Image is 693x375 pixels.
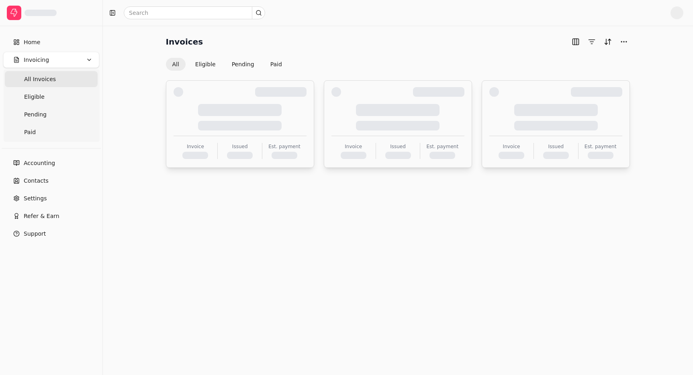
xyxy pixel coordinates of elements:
a: Eligible [5,89,98,105]
button: Support [3,226,99,242]
div: Invoice [187,143,204,150]
a: Paid [5,124,98,140]
span: All Invoices [24,75,56,84]
div: Issued [232,143,248,150]
div: Est. payment [268,143,301,150]
div: Issued [390,143,406,150]
button: Sort [601,35,614,48]
button: Eligible [189,58,222,71]
span: Eligible [24,93,45,101]
h2: Invoices [166,35,203,48]
a: Home [3,34,99,50]
div: Invoice [503,143,520,150]
span: Settings [24,194,47,203]
input: Search [124,6,265,19]
button: Invoicing [3,52,99,68]
span: Refer & Earn [24,212,59,220]
a: Contacts [3,173,99,189]
div: Invoice filter options [166,58,288,71]
button: All [166,58,186,71]
button: Pending [225,58,261,71]
button: More [617,35,630,48]
div: Est. payment [585,143,617,150]
a: Pending [5,106,98,122]
div: Invoice [345,143,362,150]
span: Pending [24,110,47,119]
a: All Invoices [5,71,98,87]
a: Settings [3,190,99,206]
span: Contacts [24,177,49,185]
span: Invoicing [24,56,49,64]
a: Accounting [3,155,99,171]
span: Accounting [24,159,55,167]
button: Paid [264,58,288,71]
span: Home [24,38,40,47]
span: Support [24,230,46,238]
div: Issued [548,143,564,150]
div: Est. payment [426,143,458,150]
button: Refer & Earn [3,208,99,224]
span: Paid [24,128,36,137]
